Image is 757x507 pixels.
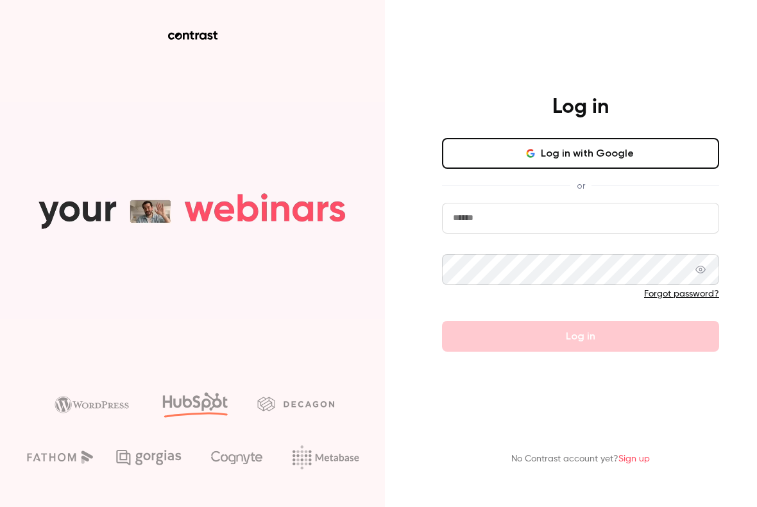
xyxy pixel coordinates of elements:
[257,397,334,411] img: decagon
[511,452,650,466] p: No Contrast account yet?
[618,454,650,463] a: Sign up
[570,179,591,193] span: or
[442,138,719,169] button: Log in with Google
[552,94,609,120] h4: Log in
[644,289,719,298] a: Forgot password?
